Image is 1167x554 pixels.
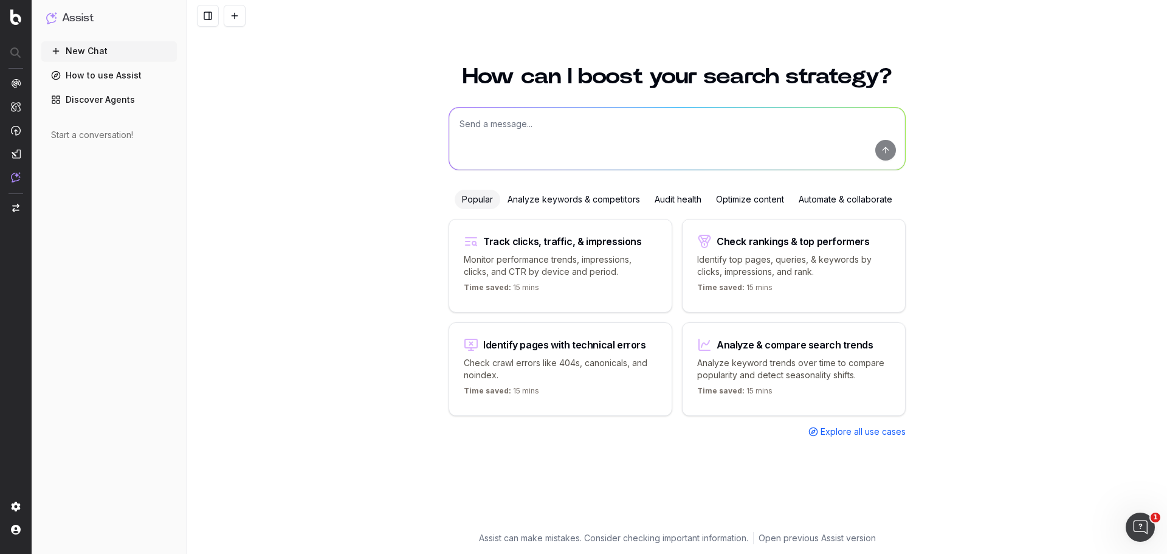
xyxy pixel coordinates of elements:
img: Setting [11,502,21,511]
a: Open previous Assist version [759,532,876,544]
span: Time saved: [464,386,511,395]
img: My account [11,525,21,535]
a: Discover Agents [41,90,177,109]
a: Explore all use cases [808,426,906,438]
span: Time saved: [697,283,745,292]
span: Time saved: [697,386,745,395]
div: Track clicks, traffic, & impressions [483,237,642,246]
div: Audit health [647,190,709,209]
img: Intelligence [11,102,21,112]
p: Analyze keyword trends over time to compare popularity and detect seasonality shifts. [697,357,890,381]
p: 15 mins [697,386,773,401]
div: Automate & collaborate [791,190,900,209]
img: Analytics [11,78,21,88]
p: Identify top pages, queries, & keywords by clicks, impressions, and rank. [697,254,890,278]
button: Assist [46,10,172,27]
p: Monitor performance trends, impressions, clicks, and CTR by device and period. [464,254,657,278]
p: Check crawl errors like 404s, canonicals, and noindex. [464,357,657,381]
a: How to use Assist [41,66,177,85]
div: Identify pages with technical errors [483,340,646,350]
div: Popular [455,190,500,209]
div: Start a conversation! [51,129,167,141]
div: Optimize content [709,190,791,209]
p: 15 mins [464,386,539,401]
div: Analyze keywords & competitors [500,190,647,209]
span: Time saved: [464,283,511,292]
div: Check rankings & top performers [717,237,870,246]
h1: Assist [62,10,94,27]
img: Studio [11,149,21,159]
img: Assist [11,172,21,182]
img: Botify logo [10,9,21,25]
button: New Chat [41,41,177,61]
p: 15 mins [464,283,539,297]
img: Assist [46,12,57,24]
div: Analyze & compare search trends [717,340,873,350]
iframe: Intercom live chat [1126,513,1155,542]
p: Assist can make mistakes. Consider checking important information. [479,532,748,544]
h1: How can I boost your search strategy? [449,66,906,88]
img: Switch project [12,204,19,212]
img: Activation [11,125,21,136]
span: 1 [1151,513,1160,522]
p: 15 mins [697,283,773,297]
span: Explore all use cases [821,426,906,438]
